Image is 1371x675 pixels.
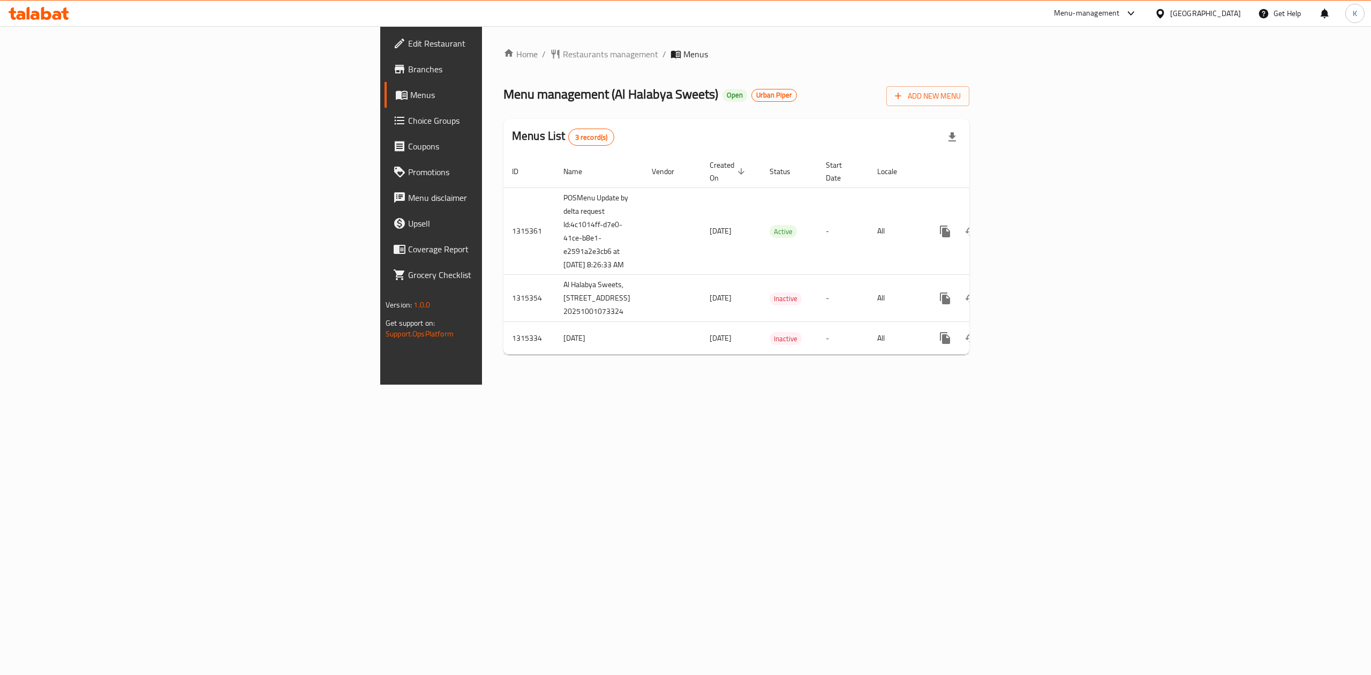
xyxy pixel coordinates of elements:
[924,155,1044,188] th: Actions
[408,243,601,256] span: Coverage Report
[503,48,969,61] nav: breadcrumb
[958,325,984,351] button: Change Status
[386,298,412,312] span: Version:
[770,226,797,238] span: Active
[568,129,615,146] div: Total records count
[932,219,958,244] button: more
[932,325,958,351] button: more
[408,63,601,76] span: Branches
[652,165,688,178] span: Vendor
[408,191,601,204] span: Menu disclaimer
[869,322,924,355] td: All
[895,89,961,103] span: Add New Menu
[877,165,911,178] span: Locale
[770,332,802,345] div: Inactive
[770,333,802,345] span: Inactive
[385,31,609,56] a: Edit Restaurant
[385,159,609,185] a: Promotions
[408,268,601,281] span: Grocery Checklist
[385,185,609,211] a: Menu disclaimer
[385,82,609,108] a: Menus
[932,286,958,311] button: more
[408,217,601,230] span: Upsell
[385,108,609,133] a: Choice Groups
[512,165,532,178] span: ID
[710,291,732,305] span: [DATE]
[939,124,965,150] div: Export file
[869,187,924,275] td: All
[752,91,796,100] span: Urban Piper
[408,140,601,153] span: Coupons
[408,166,601,178] span: Promotions
[826,159,856,184] span: Start Date
[770,292,802,305] span: Inactive
[958,286,984,311] button: Change Status
[385,236,609,262] a: Coverage Report
[386,327,454,341] a: Support.OpsPlatform
[386,316,435,330] span: Get support on:
[710,331,732,345] span: [DATE]
[385,56,609,82] a: Branches
[710,159,748,184] span: Created On
[563,165,596,178] span: Name
[662,48,666,61] li: /
[410,88,601,101] span: Menus
[408,37,601,50] span: Edit Restaurant
[683,48,708,61] span: Menus
[817,187,869,275] td: -
[512,128,614,146] h2: Menus List
[1054,7,1120,20] div: Menu-management
[817,275,869,322] td: -
[503,82,718,106] span: Menu management ( Al Halabya Sweets )
[1170,7,1241,19] div: [GEOGRAPHIC_DATA]
[722,91,747,100] span: Open
[413,298,430,312] span: 1.0.0
[408,114,601,127] span: Choice Groups
[886,86,969,106] button: Add New Menu
[869,275,924,322] td: All
[710,224,732,238] span: [DATE]
[817,322,869,355] td: -
[722,89,747,102] div: Open
[958,219,984,244] button: Change Status
[569,132,614,142] span: 3 record(s)
[385,262,609,288] a: Grocery Checklist
[385,211,609,236] a: Upsell
[1353,7,1357,19] span: K
[563,48,658,61] span: Restaurants management
[503,155,1044,355] table: enhanced table
[770,165,804,178] span: Status
[385,133,609,159] a: Coupons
